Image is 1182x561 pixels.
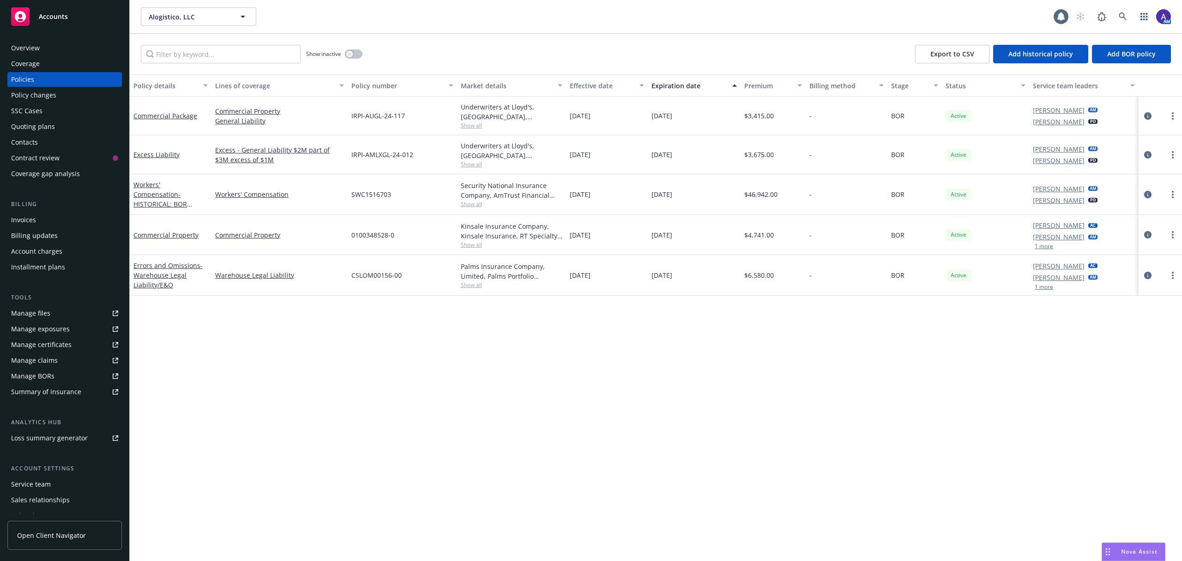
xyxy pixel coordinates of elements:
a: Manage certificates [7,337,122,352]
a: more [1167,229,1178,240]
a: Commercial Property [215,106,344,116]
span: BOR [891,270,905,280]
a: Excess - General Liability $2M part of $3M excess of $1M [215,145,344,165]
span: BOR [891,150,905,159]
a: [PERSON_NAME] [1033,117,1085,127]
div: SSC Cases [11,104,42,118]
a: more [1167,149,1178,160]
a: Quoting plans [7,119,122,134]
span: Alogistico, LLC [149,12,229,22]
a: Policies [7,72,122,87]
div: Status [946,81,1015,91]
a: Workers' Compensation [133,180,187,218]
a: [PERSON_NAME] [1033,144,1085,154]
div: Billing updates [11,228,58,243]
span: $46,942.00 [744,189,778,199]
a: Account charges [7,244,122,259]
a: more [1167,270,1178,281]
a: Commercial Package [133,111,197,120]
span: - [809,189,812,199]
a: Contacts [7,135,122,150]
a: [PERSON_NAME] [1033,273,1085,282]
span: $4,741.00 [744,230,774,240]
span: CSLOM00156-00 [351,270,402,280]
a: circleInformation [1142,229,1153,240]
a: Accounts [7,4,122,30]
div: Related accounts [11,508,64,523]
a: Sales relationships [7,493,122,507]
span: [DATE] [570,230,591,240]
a: Report a Bug [1092,7,1111,26]
a: Overview [7,41,122,55]
div: Drag to move [1102,543,1114,561]
div: Policy changes [11,88,56,103]
button: Nova Assist [1102,543,1165,561]
div: Market details [461,81,552,91]
span: $3,675.00 [744,150,774,159]
span: Show all [461,281,562,289]
span: IRPI-AMLXGL-24-012 [351,150,413,159]
a: Invoices [7,213,122,227]
input: Filter by keyword... [141,45,301,63]
div: Analytics hub [7,418,122,427]
span: [DATE] [651,150,672,159]
span: Accounts [39,13,68,20]
span: Show all [461,160,562,168]
div: Manage BORs [11,369,54,384]
a: Summary of insurance [7,384,122,399]
span: Add BOR policy [1107,49,1156,58]
button: Expiration date [648,74,741,97]
a: Manage exposures [7,322,122,336]
button: Market details [457,74,566,97]
div: Billing method [809,81,874,91]
span: - HISTORICAL: BOR effective [DATE] [133,190,192,218]
div: Service team [11,477,51,492]
button: Add historical policy [993,45,1088,63]
button: Add BOR policy [1092,45,1171,63]
div: Stage [891,81,928,91]
span: BOR [891,230,905,240]
a: [PERSON_NAME] [1033,195,1085,205]
div: Contract review [11,151,60,165]
button: Status [942,74,1029,97]
a: Related accounts [7,508,122,523]
div: Coverage [11,56,40,71]
span: - [809,150,812,159]
div: Billing [7,200,122,209]
a: [PERSON_NAME] [1033,261,1085,271]
button: Alogistico, LLC [141,7,256,26]
a: Start snowing [1071,7,1090,26]
button: Billing method [806,74,887,97]
a: circleInformation [1142,189,1153,200]
div: Account charges [11,244,62,259]
a: Installment plans [7,260,122,274]
span: - [809,111,812,121]
div: Account settings [7,464,122,473]
div: Loss summary generator [11,431,88,445]
a: circleInformation [1142,149,1153,160]
span: [DATE] [570,189,591,199]
span: [DATE] [570,111,591,121]
a: Commercial Property [215,230,344,240]
span: BOR [891,111,905,121]
span: [DATE] [651,270,672,280]
span: [DATE] [570,270,591,280]
img: photo [1156,9,1171,24]
a: Switch app [1135,7,1153,26]
div: Overview [11,41,40,55]
span: Open Client Navigator [17,531,86,540]
span: $3,415.00 [744,111,774,121]
div: Manage claims [11,353,58,368]
div: Lines of coverage [215,81,334,91]
div: Manage certificates [11,337,72,352]
span: $6,580.00 [744,270,774,280]
a: circleInformation [1142,270,1153,281]
a: Workers' Compensation [215,189,344,199]
a: Loss summary generator [7,431,122,445]
span: - [809,270,812,280]
button: Lines of coverage [211,74,348,97]
button: Stage [887,74,942,97]
div: Kinsale Insurance Company, Kinsale Insurance, RT Specialty Insurance Services, LLC (RSG Specialty... [461,221,562,241]
div: Security National Insurance Company, AmTrust Financial Services [461,181,562,200]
